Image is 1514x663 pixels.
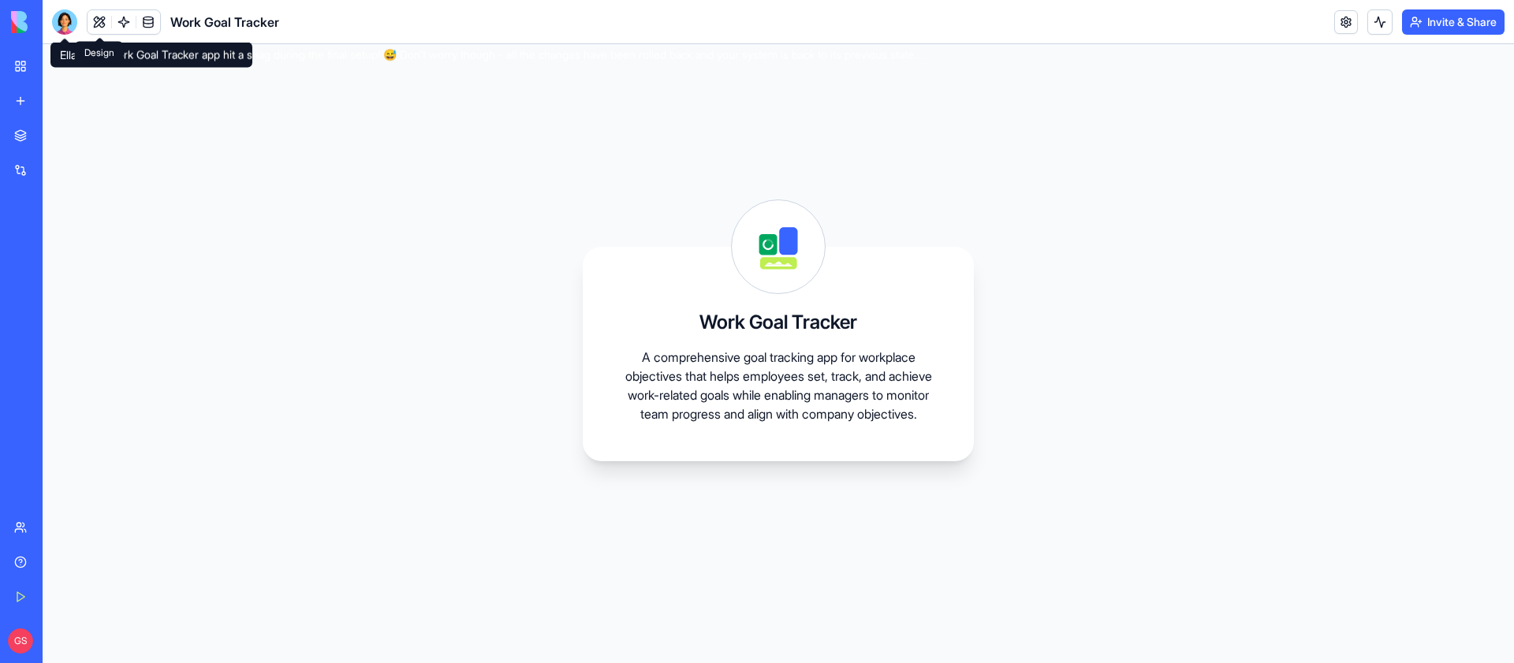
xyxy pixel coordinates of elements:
span: GS [8,628,33,654]
p: A comprehensive goal tracking app for workplace objectives that helps employees set, track, and a... [621,348,936,423]
span: Work Goal Tracker [170,13,279,32]
div: Design [75,42,124,64]
h3: Work Goal Tracker [699,310,857,335]
img: logo [11,11,109,33]
button: Invite & Share [1402,9,1505,35]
